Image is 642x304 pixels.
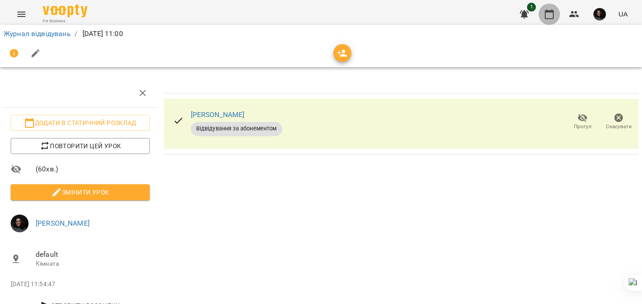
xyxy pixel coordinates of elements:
[74,28,77,39] li: /
[618,9,628,19] span: UA
[11,280,150,289] p: [DATE] 11:54:47
[11,215,29,232] img: 3b3145ad26fe4813cc7227c6ce1adc1c.jpg
[36,259,150,268] p: Кімната
[11,184,150,200] button: Змінити урок
[615,6,631,22] button: UA
[18,141,143,151] span: Повторити цей урок
[43,18,87,24] span: For Business
[606,123,632,130] span: Скасувати
[191,125,282,133] span: Відвідування за абонементом
[11,138,150,154] button: Повторити цей урок
[4,28,638,39] nav: breadcrumb
[564,109,601,134] button: Прогул
[36,219,90,227] a: [PERSON_NAME]
[4,29,71,38] a: Журнал відвідувань
[18,118,143,128] span: Додати в статичний розклад
[191,110,245,119] a: [PERSON_NAME]
[601,109,637,134] button: Скасувати
[11,4,32,25] button: Menu
[574,123,592,130] span: Прогул
[527,3,536,12] span: 1
[593,8,606,20] img: 3b3145ad26fe4813cc7227c6ce1adc1c.jpg
[18,187,143,198] span: Змінити урок
[36,164,150,174] span: ( 60 хв. )
[11,115,150,131] button: Додати в статичний розклад
[81,28,123,39] p: [DATE] 11:00
[36,249,150,260] span: default
[43,4,87,17] img: Voopty Logo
